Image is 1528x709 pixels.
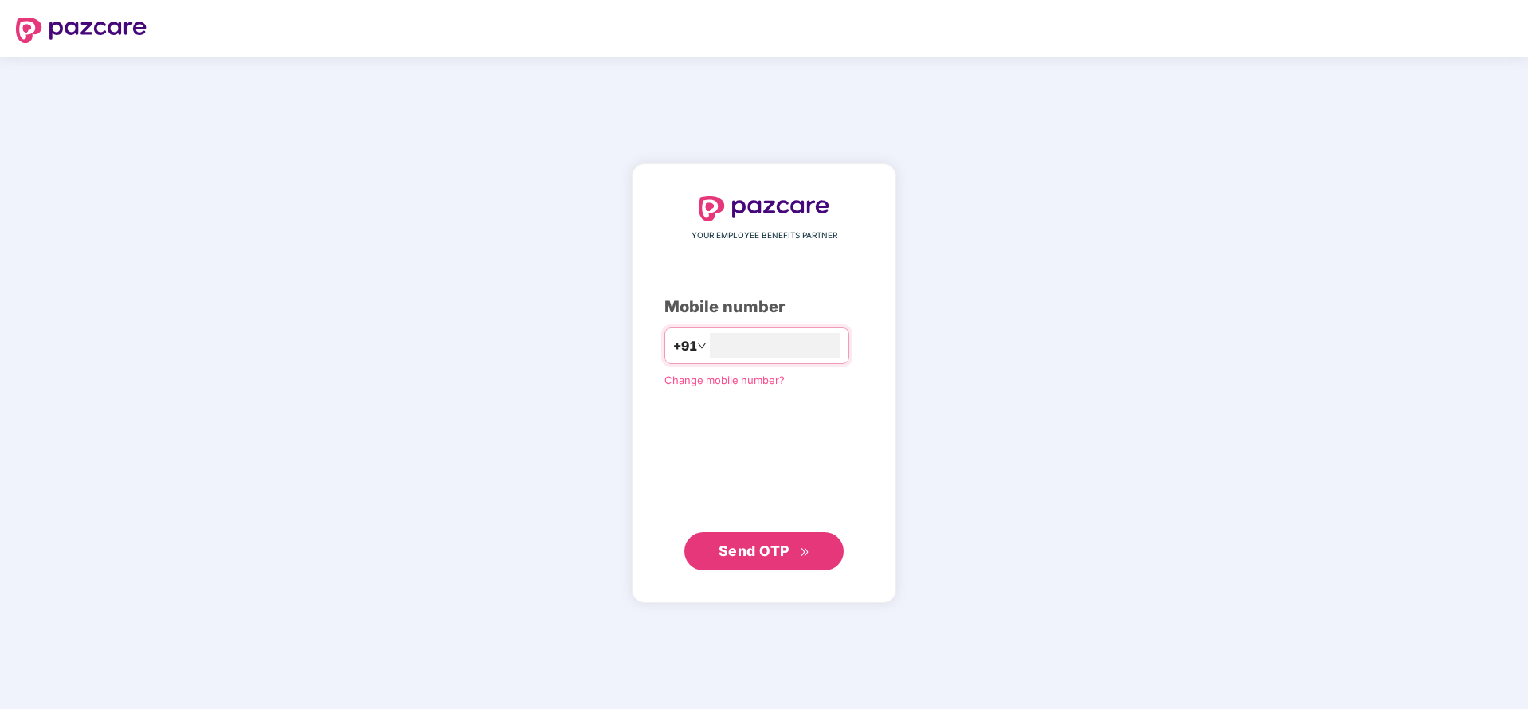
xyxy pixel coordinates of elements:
[684,532,844,570] button: Send OTPdouble-right
[664,374,785,386] a: Change mobile number?
[697,341,707,351] span: down
[692,229,837,242] span: YOUR EMPLOYEE BENEFITS PARTNER
[16,18,147,43] img: logo
[719,543,789,559] span: Send OTP
[673,336,697,356] span: +91
[800,547,810,558] span: double-right
[664,295,864,319] div: Mobile number
[699,196,829,221] img: logo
